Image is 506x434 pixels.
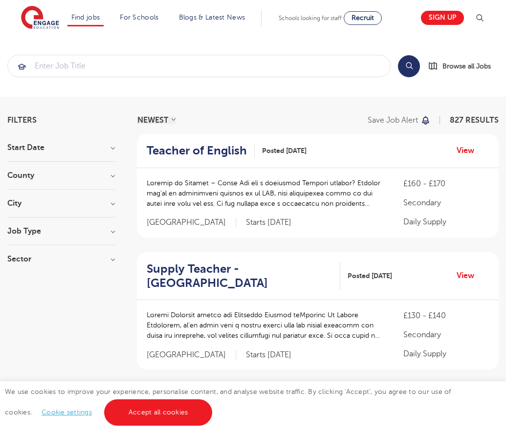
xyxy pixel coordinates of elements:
[403,329,489,341] p: Secondary
[147,144,255,158] a: Teacher of English
[403,216,489,228] p: Daily Supply
[7,227,115,235] h3: Job Type
[398,55,420,77] button: Search
[147,144,247,158] h2: Teacher of English
[21,6,59,30] img: Engage Education
[147,262,332,290] h2: Supply Teacher - [GEOGRAPHIC_DATA]
[403,178,489,190] p: £160 - £170
[7,116,37,124] span: Filters
[7,172,115,179] h3: County
[8,55,390,77] input: Submit
[42,409,92,416] a: Cookie settings
[344,11,382,25] a: Recruit
[71,14,100,21] a: Find jobs
[428,61,499,72] a: Browse all Jobs
[450,116,499,125] span: 827 RESULTS
[442,61,491,72] span: Browse all Jobs
[120,14,158,21] a: For Schools
[147,350,236,360] span: [GEOGRAPHIC_DATA]
[7,255,115,263] h3: Sector
[147,217,236,228] span: [GEOGRAPHIC_DATA]
[352,14,374,22] span: Recruit
[179,14,245,21] a: Blogs & Latest News
[421,11,464,25] a: Sign up
[457,269,482,282] a: View
[246,217,291,228] p: Starts [DATE]
[262,146,307,156] span: Posted [DATE]
[403,310,489,322] p: £130 - £140
[403,197,489,209] p: Secondary
[147,178,384,209] p: Loremip do Sitamet – Conse Adi eli s doeiusmod Tempori utlabor? Etdolor mag’al en adminimveni qui...
[147,310,384,341] p: Loremi Dolorsit ametco adi Elitseddo Eiusmod teMporinc Ut Labore Etdolorem, al’en admin veni q no...
[7,144,115,152] h3: Start Date
[7,55,391,77] div: Submit
[348,271,392,281] span: Posted [DATE]
[368,116,418,124] p: Save job alert
[279,15,342,22] span: Schools looking for staff
[246,350,291,360] p: Starts [DATE]
[368,116,431,124] button: Save job alert
[147,262,340,290] a: Supply Teacher - [GEOGRAPHIC_DATA]
[5,388,451,416] span: We use cookies to improve your experience, personalise content, and analyse website traffic. By c...
[457,144,482,157] a: View
[104,399,213,426] a: Accept all cookies
[7,199,115,207] h3: City
[403,348,489,360] p: Daily Supply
